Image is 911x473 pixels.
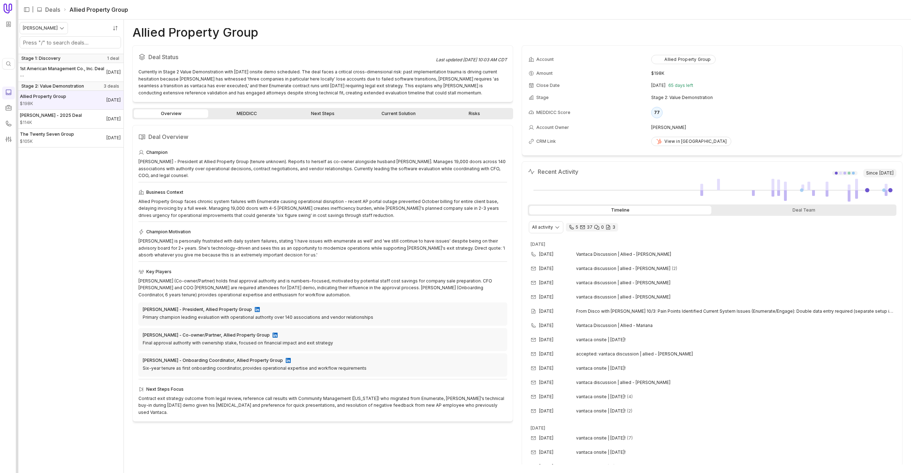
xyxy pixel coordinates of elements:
a: Next Steps [285,109,360,118]
h2: Recent Activity [528,167,578,176]
span: Amount [20,101,66,106]
span: vantaca vision [576,464,606,469]
td: [PERSON_NAME] [651,122,896,133]
span: vantaca onsite | [DATE]! [576,408,626,414]
a: 1st American Management Co., Inc. Deal--[DATE] [17,63,123,82]
span: Amount [20,139,74,144]
div: Contract exit strategy outcome from legal review, reference call results with Community Managemen... [138,395,507,416]
div: [PERSON_NAME] - Onboarding Coordinator, Allied Property Group [143,358,283,363]
button: Allied Property Group [651,55,715,64]
span: Stage 1: Discovery [21,56,60,61]
span: Amount [20,73,104,79]
span: 18 emails in thread [607,464,615,469]
span: 1 deal [107,56,119,61]
span: vantaca onsite | [DATE]! [576,337,626,343]
div: Six-year tenure as first onboarding coordinator, provides operational expertise and workflow requ... [143,365,503,372]
div: Last updated [436,57,507,63]
button: Sort by [110,23,121,33]
span: 2 emails in thread [627,408,632,414]
h2: Deal Overview [138,131,507,142]
div: [PERSON_NAME] is personally frustrated with daily system failures, stating 'I have issues with en... [138,238,507,259]
span: Account Owner [536,125,569,130]
div: [PERSON_NAME] - President, Allied Property Group [143,307,252,312]
time: [DATE] [539,408,553,414]
div: Champion Motivation [138,228,507,236]
div: Next Steps Focus [138,385,507,394]
time: [DATE] [539,464,553,469]
div: [PERSON_NAME] - Co-owner/Partner, Allied Property Group [143,332,270,338]
a: View in [GEOGRAPHIC_DATA] [651,137,731,146]
div: Deal Team [713,206,895,214]
nav: Deals [17,20,124,473]
span: vantaca discussion | allied - [PERSON_NAME] [576,294,670,300]
li: Allied Property Group [63,5,128,14]
span: 7 emails in thread [627,435,633,441]
time: Deal Close Date [106,97,121,103]
span: Stage 2: Value Demonstration [21,83,84,89]
a: The Twenty Seven Group$105K[DATE] [17,129,123,147]
div: Business Context [138,188,507,197]
h2: Deal Status [138,51,436,63]
time: [DATE] [539,323,553,328]
span: Vantaca Discussion | Allied - Mariana [576,323,885,328]
time: Deal Close Date [106,116,121,122]
span: Stage [536,95,549,100]
div: 5 calls and 37 email threads [566,223,618,232]
time: [DATE] [539,280,553,286]
span: Vantaca Discussion | Allied - [PERSON_NAME] [576,251,885,257]
time: [DATE] [531,425,545,431]
span: Amount [20,120,82,125]
time: [DATE] [539,251,553,257]
td: $198K [651,68,896,79]
span: 4 emails in thread [627,394,633,400]
time: [DATE] [539,394,553,400]
time: Deal Close Date [106,135,121,141]
time: [DATE] [531,241,545,247]
a: Risks [437,109,512,118]
img: LinkedIn [255,307,260,312]
span: CRM Link [536,139,556,144]
span: vantaca discussion | allied - [PERSON_NAME] [576,280,670,286]
span: From Disco with [PERSON_NAME] 10/3: Pain Points Identified Current System Issues (Enumerate/Engag... [576,308,894,314]
span: Account [536,57,554,62]
span: vantaca onsite | [DATE]! [576,449,626,455]
span: vantaca onsite | [DATE]! [576,435,626,441]
div: [PERSON_NAME] (Co-owner/Partner) holds final approval authority and is numbers-focused, motivated... [138,277,507,298]
div: Key Players [138,267,507,276]
div: Currently in Stage 2 Value Demonstration with [DATE] onsite demo scheduled. The deal faces a crit... [138,68,507,96]
time: [DATE] [539,308,553,314]
span: vantaca discussion | allied - [PERSON_NAME] [576,266,670,271]
time: [DATE] 10:03 AM CDT [463,57,507,62]
time: [DATE] [539,380,553,385]
div: Timeline [529,206,711,214]
time: [DATE] [879,170,894,176]
time: [DATE] [539,266,553,271]
time: [DATE] [539,449,553,455]
input: Search deals by name [20,37,121,48]
span: 65 days left [668,83,693,88]
time: [DATE] [539,435,553,441]
span: | [32,5,34,14]
img: LinkedIn [286,358,291,363]
a: Overview [134,109,208,118]
img: LinkedIn [273,333,278,338]
span: 1st American Management Co., Inc. Deal [20,66,104,72]
div: Champion [138,148,507,157]
time: [DATE] [539,351,553,357]
a: Deals [45,5,60,14]
span: The Twenty Seven Group [20,131,74,137]
time: [DATE] [539,337,553,343]
time: [DATE] [539,365,553,371]
div: Final approval authority with ownership stake, focused on financial impact and exit strategy [143,339,503,347]
a: Allied Property Group$198K[DATE] [17,91,123,109]
span: 2 emails in thread [672,266,677,271]
span: vantaca onsite | [DATE]! [576,365,626,371]
span: vantaca onsite | [DATE]! [576,394,626,400]
div: [PERSON_NAME] - President at Allied Property Group (tenure unknown). Reports to herself as co-own... [138,158,507,179]
span: Amount [536,71,553,76]
button: Workspace [3,19,14,30]
h1: Allied Property Group [132,28,258,37]
button: Expand sidebar [21,4,32,15]
a: Current Solution [362,109,436,118]
span: 3 deals [104,83,119,89]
